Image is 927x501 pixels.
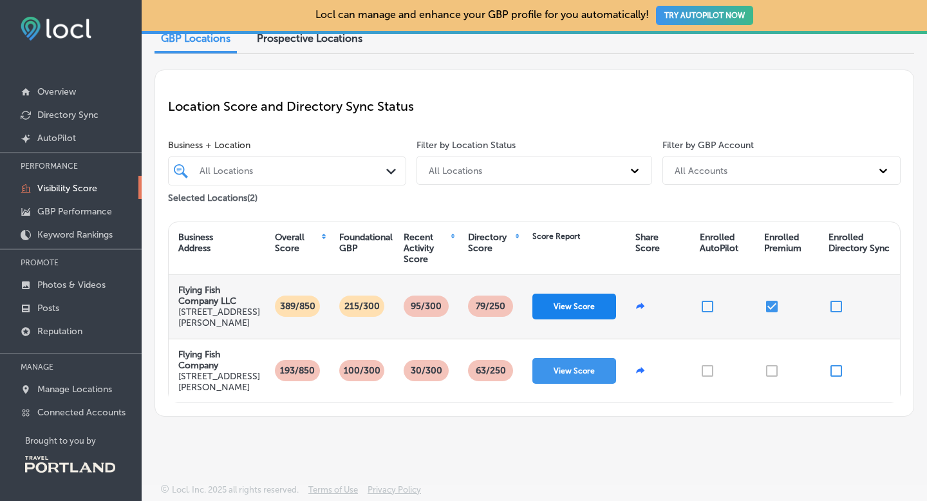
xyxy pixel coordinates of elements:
div: All Locations [429,165,482,176]
div: Overall Score [275,232,320,254]
span: Prospective Locations [257,32,362,44]
strong: Flying Fish Company [178,349,220,371]
label: Filter by GBP Account [662,140,754,151]
p: Photos & Videos [37,279,106,290]
div: Foundational GBP [339,232,393,254]
p: Brought to you by [25,436,142,446]
p: [STREET_ADDRESS][PERSON_NAME] [178,307,260,328]
span: GBP Locations [161,32,230,44]
p: Locl, Inc. 2025 all rights reserved. [172,485,299,495]
p: 79 /250 [471,296,510,317]
div: Recent Activity Score [404,232,449,265]
p: Reputation [37,326,82,337]
p: 215/300 [339,296,385,317]
div: Share Score [635,232,660,254]
div: Business Address [178,232,213,254]
p: Location Score and Directory Sync Status [168,99,901,114]
div: Enrolled Directory Sync [829,232,890,254]
div: All Locations [200,165,388,176]
p: Keyword Rankings [37,229,113,240]
p: 389/850 [275,296,321,317]
p: Selected Locations ( 2 ) [168,187,257,203]
p: 100/300 [339,360,386,381]
div: Score Report [532,232,580,241]
p: [STREET_ADDRESS][PERSON_NAME] [178,371,260,393]
label: Filter by Location Status [417,140,516,151]
p: AutoPilot [37,133,76,144]
p: Connected Accounts [37,407,126,418]
p: Visibility Score [37,183,97,194]
p: 63 /250 [471,360,511,381]
p: 30/300 [406,360,447,381]
p: Directory Sync [37,109,98,120]
p: GBP Performance [37,206,112,217]
img: Travel Portland [25,456,115,473]
div: Directory Score [468,232,514,254]
p: Overview [37,86,76,97]
strong: Flying Fish Company LLC [178,285,236,307]
button: View Score [532,358,616,384]
span: Business + Location [168,140,406,151]
a: Terms of Use [308,485,358,501]
p: 95/300 [406,296,447,317]
button: View Score [532,294,616,319]
button: TRY AUTOPILOT NOW [656,6,753,25]
img: fda3e92497d09a02dc62c9cd864e3231.png [21,17,91,41]
a: Privacy Policy [368,485,421,501]
p: Manage Locations [37,384,112,395]
div: Enrolled AutoPilot [700,232,738,265]
p: Posts [37,303,59,314]
p: 193/850 [275,360,320,381]
div: Enrolled Premium [764,232,801,254]
div: All Accounts [675,165,727,176]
